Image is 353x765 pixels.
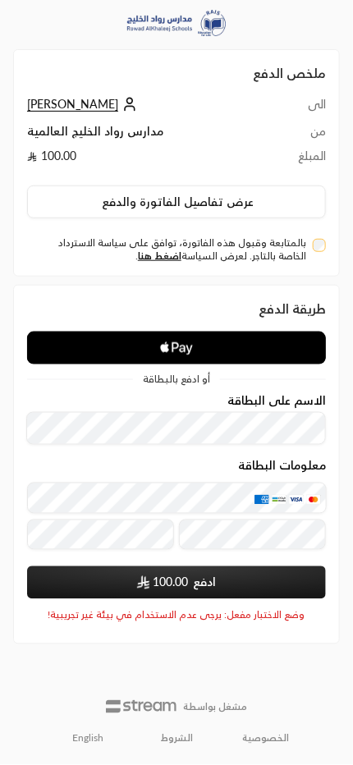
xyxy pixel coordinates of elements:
img: Company Logo [127,10,226,36]
div: طريقة الدفع [27,299,326,318]
img: SAR [137,576,149,590]
td: المبلغ [275,148,326,172]
img: Visa [289,495,304,505]
label: بالمتابعة وقبول هذه الفاتورة، توافق على سياسة الاسترداد الخاصة بالتاجر. لعرض السياسة . [34,236,306,263]
label: الاسم على البطاقة [227,394,326,407]
div: الاسم على البطاقة [27,394,326,445]
span: وضع الاختبار مفعل: يرجى عدم الاستخدام في بيئة غير تجريبية! [48,609,305,622]
img: MasterCard [306,495,321,505]
span: 100.00 [153,575,188,591]
td: مدارس رواد الخليج العالمية [27,123,275,148]
div: معلومات البطاقة [27,460,326,555]
img: MADA [272,495,287,505]
legend: معلومات البطاقة [238,460,326,473]
h2: ملخص الدفع [27,63,326,83]
a: الشروط [161,732,193,745]
p: مشغل بواسطة [183,701,247,714]
a: [PERSON_NAME] [27,97,141,111]
td: الى [275,96,326,123]
input: تاريخ الانتهاء [27,520,174,551]
a: الخصوصية [242,732,289,745]
td: من [275,123,326,148]
td: 100.00 [27,148,275,172]
span: أو ادفع بالبطاقة [143,374,210,384]
button: عرض تفاصيل الفاتورة والدفع [27,186,326,218]
button: ادفع SAR100.00 [27,566,326,599]
a: English [64,726,112,752]
img: AMEX [254,495,269,505]
input: رمز التحقق CVC [179,520,326,551]
input: بطاقة ائتمانية [27,483,327,514]
span: [PERSON_NAME] [27,97,118,112]
a: اضغط هنا [138,250,181,262]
